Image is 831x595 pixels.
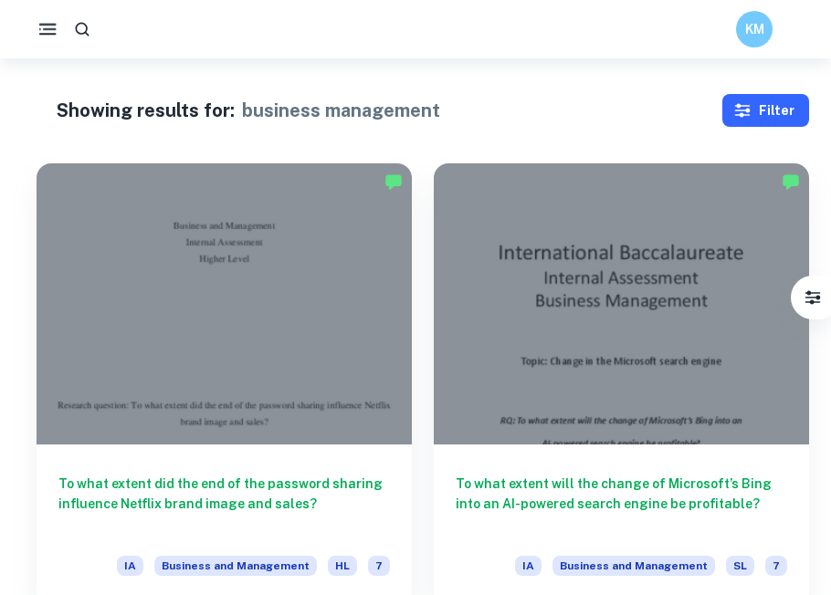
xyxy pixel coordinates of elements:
span: 7 [368,556,390,576]
h6: To what extent will the change of Microsoft’s Bing into an AI-powered search engine be profitable? [456,474,787,534]
button: Filter [794,279,831,316]
span: IA [117,556,143,576]
h6: KM [744,19,765,39]
span: Business and Management [154,556,317,576]
h1: business management [242,97,440,124]
img: Marked [782,172,800,191]
span: Business and Management [552,556,715,576]
span: SL [726,556,754,576]
span: IA [515,556,542,576]
span: HL [328,556,357,576]
button: KM [736,11,773,47]
img: Marked [384,172,403,191]
button: Filter [722,94,809,127]
h1: Showing results for: [57,97,235,124]
h6: To what extent did the end of the password sharing influence Netflix brand image and sales? [58,474,390,534]
span: 7 [765,556,787,576]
